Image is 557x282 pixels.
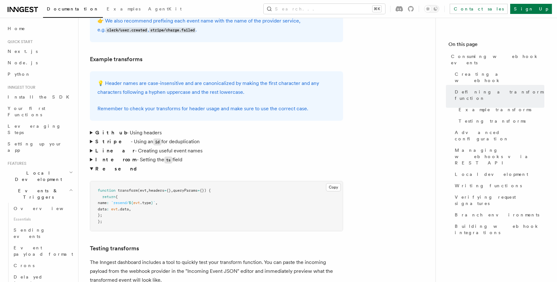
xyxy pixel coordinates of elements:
[173,188,197,193] span: queryParams
[95,157,137,163] strong: Intercom
[118,188,138,193] span: transform
[129,207,131,211] span: ,
[455,71,544,84] span: Creating a webhook
[8,124,61,135] span: Leveraging Steps
[8,25,25,32] span: Home
[8,141,62,153] span: Setting up your app
[455,171,528,177] span: Local development
[102,195,116,199] span: return
[103,2,144,17] a: Examples
[510,4,552,14] a: Sign Up
[455,212,539,218] span: Branch environments
[5,170,69,183] span: Local Development
[8,60,38,65] span: Node.js
[5,23,74,34] a: Home
[5,167,74,185] button: Local Development
[11,214,74,224] span: Essentials
[372,6,381,12] kbd: ⌘K
[107,6,141,11] span: Examples
[456,104,544,115] a: Example transforms
[455,147,544,166] span: Managing webhooks via REST API
[95,166,142,172] strong: Resend
[5,120,74,138] a: Leveraging Steps
[5,161,26,166] span: Features
[452,209,544,221] a: Branch environments
[5,68,74,80] a: Python
[98,219,102,224] span: };
[98,213,102,217] span: };
[164,157,172,163] code: ts
[5,57,74,68] a: Node.js
[455,223,544,236] span: Building webhook integrations
[459,118,526,124] span: Testing transforms
[90,146,343,155] summary: Linear- Creating useful event names
[448,51,544,68] a: Consuming webhook events
[5,46,74,57] a: Next.js
[133,201,140,205] span: evt
[90,137,343,146] summary: Stripe- Using anidfor deduplication
[111,201,129,205] span: `resend/
[452,180,544,191] a: Writing functions
[153,201,155,205] span: `
[98,188,116,193] span: function
[452,169,544,180] a: Local development
[118,207,129,211] span: .data
[90,128,343,137] summary: Github- Using headers
[171,188,173,193] span: ,
[129,201,133,205] span: ${
[140,201,151,205] span: .type
[95,130,127,136] strong: Github
[90,55,142,64] a: Example transforms
[97,79,335,97] p: 💡 Header names are case-insensitive and are canonicalized by making the first character and any c...
[11,203,74,214] a: Overview
[5,103,74,120] a: Your first Functions
[264,4,385,14] button: Search...⌘K
[5,85,35,90] span: Inngest tour
[111,207,118,211] span: evt
[451,53,544,66] span: Consuming webhook events
[14,263,34,268] span: Crons
[14,206,79,211] span: Overview
[107,207,109,211] span: :
[144,2,185,17] a: AgentKit
[8,72,31,77] span: Python
[452,68,544,86] a: Creating a webhook
[455,183,522,189] span: Writing functions
[11,242,74,260] a: Event payload format
[98,207,107,211] span: data
[97,104,335,113] p: Remember to check your transforms for header usage and make sure to use the correct case.
[155,201,158,205] span: ,
[90,155,343,164] summary: Intercom- Setting thetsfield
[116,195,118,199] span: {
[455,194,544,207] span: Verifying request signatures
[8,106,45,117] span: Your first Functions
[149,28,196,33] code: stripe/charge.failed
[11,224,74,242] a: Sending events
[98,201,107,205] span: name
[200,188,211,193] span: {}) {
[107,201,109,205] span: :
[14,245,73,257] span: Event payload format
[5,91,74,103] a: Install the SDK
[149,188,164,193] span: headers
[47,6,99,11] span: Documentation
[452,127,544,144] a: Advanced configuration
[450,4,508,14] a: Contact sales
[138,188,147,193] span: (evt
[97,16,335,35] p: 👉 We also recommend prefixing each event name with the name of the provider service, e.g. , .
[452,144,544,169] a: Managing webhooks via REST API
[147,188,149,193] span: ,
[90,164,343,173] summary: Resend
[452,191,544,209] a: Verifying request signatures
[14,228,45,239] span: Sending events
[5,138,74,156] a: Setting up your app
[5,39,33,44] span: Quick start
[448,41,544,51] h4: On this page
[164,188,166,193] span: =
[424,5,439,13] button: Toggle dark mode
[95,138,131,144] strong: Stripe
[452,221,544,238] a: Building webhook integrations
[8,94,73,99] span: Install the SDK
[459,106,531,113] span: Example transforms
[106,28,148,33] code: clerk/user.created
